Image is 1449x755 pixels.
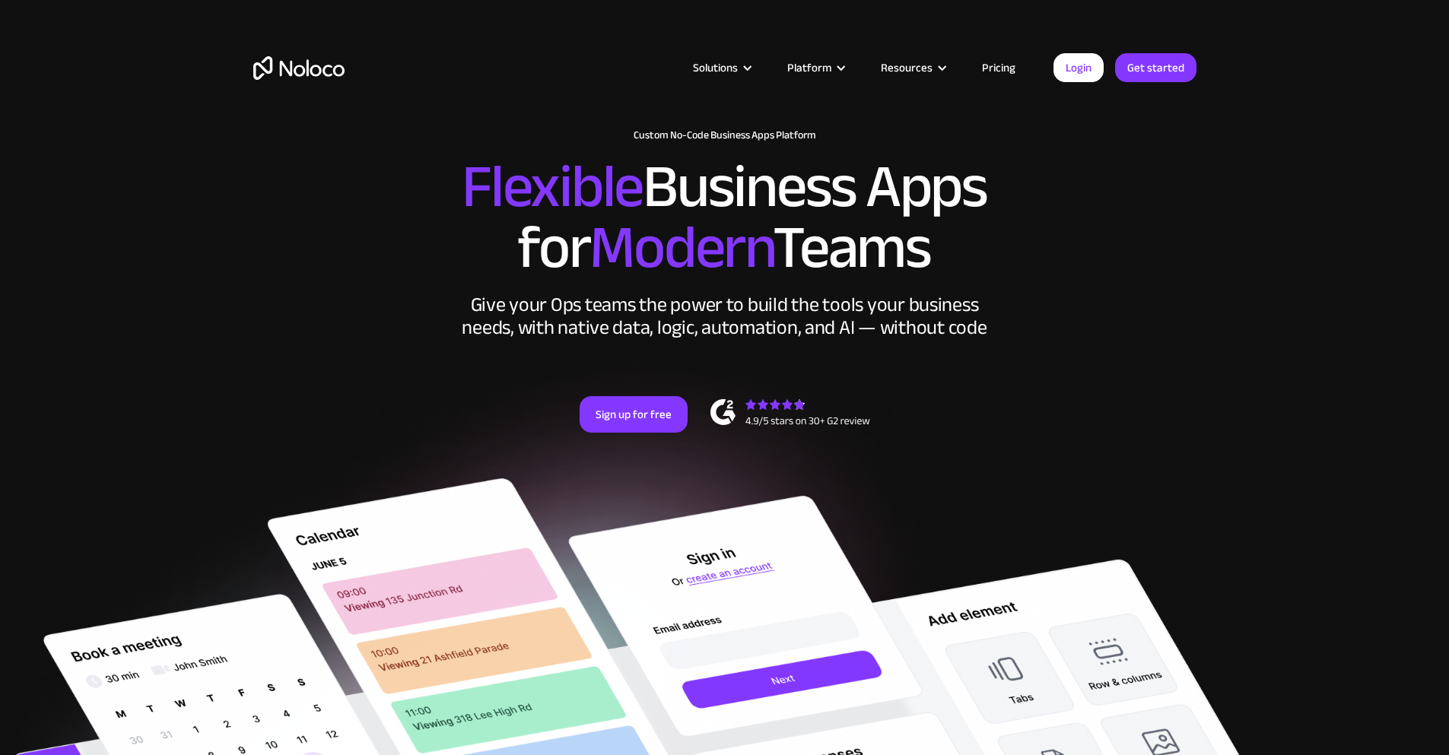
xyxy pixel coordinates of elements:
a: Get started [1115,53,1196,82]
div: Give your Ops teams the power to build the tools your business needs, with native data, logic, au... [459,293,991,339]
a: Pricing [963,58,1034,78]
div: Platform [768,58,862,78]
div: Platform [787,58,831,78]
a: Login [1053,53,1104,82]
div: Solutions [693,58,738,78]
div: Solutions [674,58,768,78]
div: Resources [881,58,933,78]
span: Modern [589,191,773,304]
span: Flexible [462,130,643,243]
a: home [253,56,345,80]
div: Resources [862,58,963,78]
h2: Business Apps for Teams [253,157,1196,278]
a: Sign up for free [580,396,688,433]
